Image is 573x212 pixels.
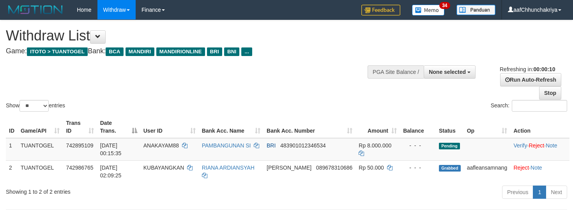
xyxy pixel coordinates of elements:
span: BNI [224,47,239,56]
span: Pending [439,143,460,149]
span: Rp 50.000 [359,165,384,171]
img: panduan.png [456,5,495,15]
a: Verify [513,142,527,149]
th: Bank Acc. Number: activate to sort column ascending [264,116,355,138]
th: Date Trans.: activate to sort column descending [97,116,140,138]
span: BRI [207,47,222,56]
a: Previous [502,186,533,199]
span: [PERSON_NAME] [267,165,311,171]
a: Next [546,186,567,199]
span: ITOTO > TUANTOGEL [27,47,88,56]
span: 742986765 [66,165,93,171]
span: 34 [439,2,450,9]
th: ID [6,116,18,138]
img: Button%20Memo.svg [412,5,445,16]
div: - - - [403,142,433,149]
div: Showing 1 to 2 of 2 entries [6,185,233,196]
span: BCA [106,47,123,56]
td: 1 [6,138,18,161]
span: KUBAYANGKAN [143,165,184,171]
th: User ID: activate to sort column ascending [140,116,199,138]
td: · [510,160,569,182]
span: MANDIRI [126,47,154,56]
a: Run Auto-Refresh [500,73,561,86]
a: PAMBANGUNAN SI [202,142,251,149]
span: Copy 089678310686 to clipboard [316,165,352,171]
a: Reject [529,142,544,149]
a: Reject [513,165,529,171]
span: Grabbed [439,165,461,172]
img: MOTION_logo.png [6,4,65,16]
a: 1 [533,186,546,199]
span: Refreshing in: [500,66,555,72]
span: ANAKAYAM88 [143,142,179,149]
a: Note [531,165,542,171]
span: BRI [267,142,276,149]
th: Balance [400,116,436,138]
span: None selected [429,69,466,75]
th: Bank Acc. Name: activate to sort column ascending [199,116,264,138]
th: Op: activate to sort column ascending [464,116,511,138]
img: Feedback.jpg [361,5,400,16]
th: Game/API: activate to sort column ascending [18,116,63,138]
label: Show entries [6,100,65,112]
td: TUANTOGEL [18,138,63,161]
h4: Game: Bank: [6,47,374,55]
label: Search: [491,100,567,112]
span: 742895109 [66,142,93,149]
span: MANDIRIONLINE [156,47,205,56]
strong: 00:00:10 [533,66,555,72]
input: Search: [512,100,567,112]
a: Note [546,142,557,149]
th: Status [436,116,464,138]
button: None selected [424,65,476,79]
h1: Withdraw List [6,28,374,44]
th: Amount: activate to sort column ascending [355,116,400,138]
span: ... [241,47,252,56]
td: · · [510,138,569,161]
span: Copy 483901012346534 to clipboard [280,142,326,149]
div: - - - [403,164,433,172]
select: Showentries [19,100,49,112]
th: Action [510,116,569,138]
td: 2 [6,160,18,182]
td: TUANTOGEL [18,160,63,182]
a: Stop [539,86,561,100]
span: Rp 8.000.000 [359,142,391,149]
a: RIANA ARDIANSYAH [202,165,255,171]
div: PGA Site Balance / [368,65,424,79]
td: aafleansamnang [464,160,511,182]
th: Trans ID: activate to sort column ascending [63,116,97,138]
span: [DATE] 02:09:25 [100,165,122,179]
span: [DATE] 00:15:35 [100,142,122,156]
